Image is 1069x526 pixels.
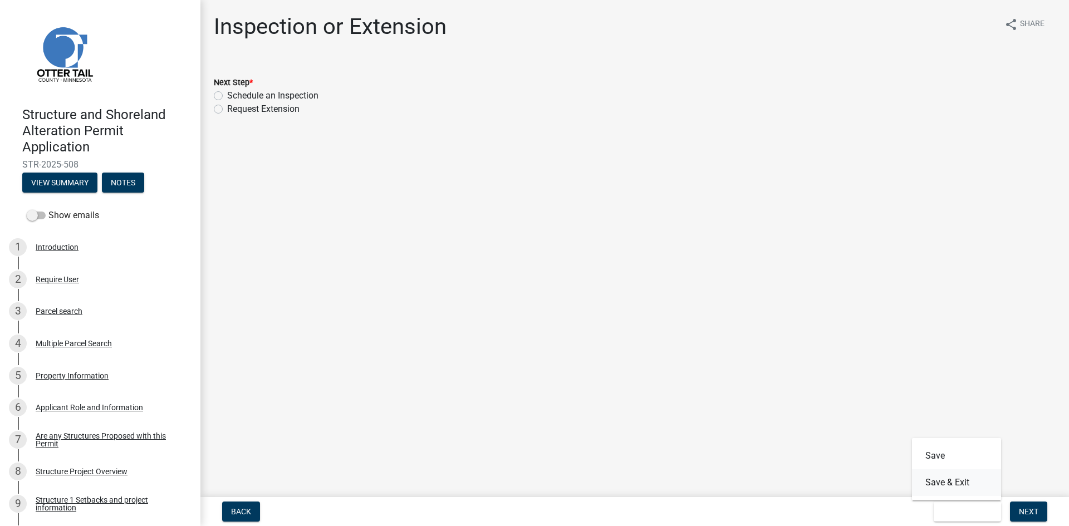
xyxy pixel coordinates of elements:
[231,507,251,516] span: Back
[22,12,106,95] img: Otter Tail County, Minnesota
[227,102,300,116] label: Request Extension
[1004,18,1018,31] i: share
[22,107,192,155] h4: Structure and Shoreland Alteration Permit Application
[912,438,1001,500] div: Save & Exit
[1020,18,1045,31] span: Share
[214,13,447,40] h1: Inspection or Extension
[912,469,1001,496] button: Save & Exit
[102,179,144,188] wm-modal-confirm: Notes
[9,367,27,385] div: 5
[102,173,144,193] button: Notes
[22,179,97,188] wm-modal-confirm: Summary
[36,372,109,380] div: Property Information
[227,89,318,102] label: Schedule an Inspection
[214,79,253,87] label: Next Step
[996,13,1053,35] button: shareShare
[22,159,178,170] span: STR-2025-508
[934,502,1001,522] button: Save & Exit
[9,335,27,352] div: 4
[9,431,27,449] div: 7
[36,340,112,347] div: Multiple Parcel Search
[1019,507,1038,516] span: Next
[27,209,99,222] label: Show emails
[36,496,183,512] div: Structure 1 Setbacks and project information
[9,495,27,513] div: 9
[943,507,985,516] span: Save & Exit
[1010,502,1047,522] button: Next
[36,307,82,315] div: Parcel search
[9,238,27,256] div: 1
[36,432,183,448] div: Are any Structures Proposed with this Permit
[22,173,97,193] button: View Summary
[9,463,27,480] div: 8
[9,399,27,416] div: 6
[222,502,260,522] button: Back
[36,468,128,475] div: Structure Project Overview
[36,276,79,283] div: Require User
[36,243,79,251] div: Introduction
[912,443,1001,469] button: Save
[9,302,27,320] div: 3
[9,271,27,288] div: 2
[36,404,143,411] div: Applicant Role and Information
